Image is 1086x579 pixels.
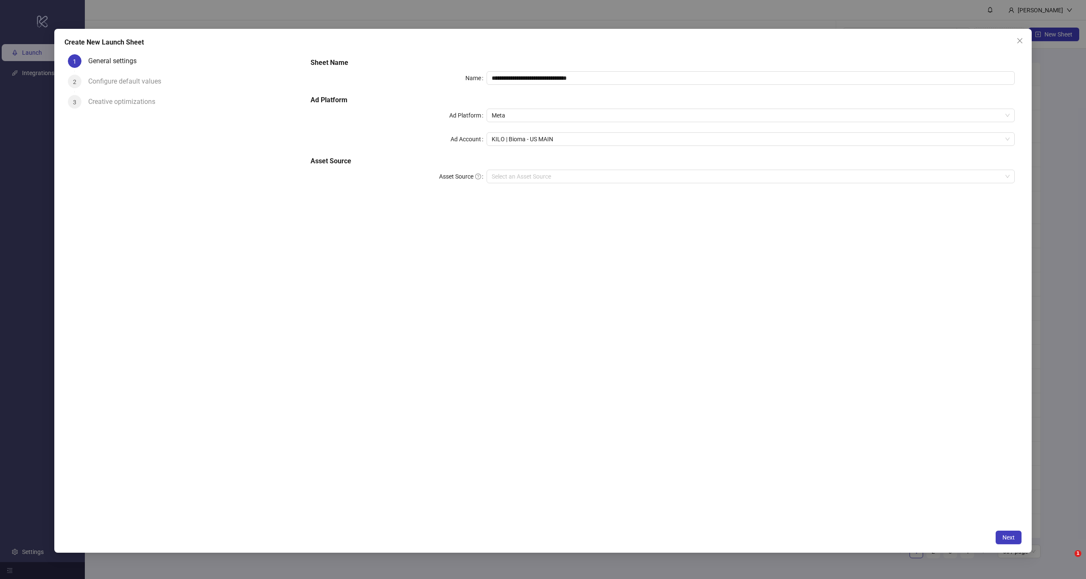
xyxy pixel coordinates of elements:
[475,173,481,179] span: question-circle
[1057,550,1078,571] iframe: Intercom live chat
[449,109,487,122] label: Ad Platform
[73,99,76,106] span: 3
[73,78,76,85] span: 2
[451,132,487,146] label: Ad Account
[487,71,1015,85] input: Name
[311,156,1015,166] h5: Asset Source
[492,133,1010,145] span: KILO | Bioma - US MAIN
[64,37,1022,48] div: Create New Launch Sheet
[1075,550,1081,557] span: 1
[88,54,143,68] div: General settings
[492,109,1010,122] span: Meta
[465,71,487,85] label: Name
[88,95,162,109] div: Creative optimizations
[439,170,487,183] label: Asset Source
[73,58,76,65] span: 1
[1013,34,1027,48] button: Close
[1016,37,1023,44] span: close
[996,531,1022,544] button: Next
[311,58,1015,68] h5: Sheet Name
[311,95,1015,105] h5: Ad Platform
[1002,534,1015,541] span: Next
[88,75,168,88] div: Configure default values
